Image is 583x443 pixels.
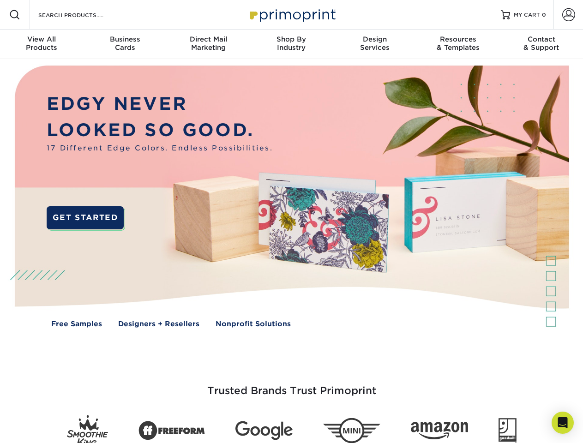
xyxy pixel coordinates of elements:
a: Direct MailMarketing [167,30,250,59]
a: Contact& Support [500,30,583,59]
span: Resources [416,35,499,43]
a: Free Samples [51,319,102,329]
span: 0 [542,12,546,18]
span: Shop By [250,35,333,43]
div: Open Intercom Messenger [552,412,574,434]
a: BusinessCards [83,30,166,59]
a: Designers + Resellers [118,319,199,329]
div: Services [333,35,416,52]
input: SEARCH PRODUCTS..... [37,9,127,20]
a: GET STARTED [47,206,124,229]
h3: Trusted Brands Trust Primoprint [22,363,562,408]
div: & Templates [416,35,499,52]
img: Primoprint [246,5,338,24]
p: EDGY NEVER [47,91,273,117]
span: 17 Different Edge Colors. Endless Possibilities. [47,143,273,154]
span: Design [333,35,416,43]
a: Resources& Templates [416,30,499,59]
a: DesignServices [333,30,416,59]
div: & Support [500,35,583,52]
span: Business [83,35,166,43]
img: Goodwill [499,418,517,443]
a: Shop ByIndustry [250,30,333,59]
span: Direct Mail [167,35,250,43]
div: Marketing [167,35,250,52]
span: MY CART [514,11,540,19]
p: LOOKED SO GOOD. [47,117,273,144]
img: Google [235,421,293,440]
div: Industry [250,35,333,52]
span: Contact [500,35,583,43]
div: Cards [83,35,166,52]
img: Amazon [411,422,468,440]
a: Nonprofit Solutions [216,319,291,329]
